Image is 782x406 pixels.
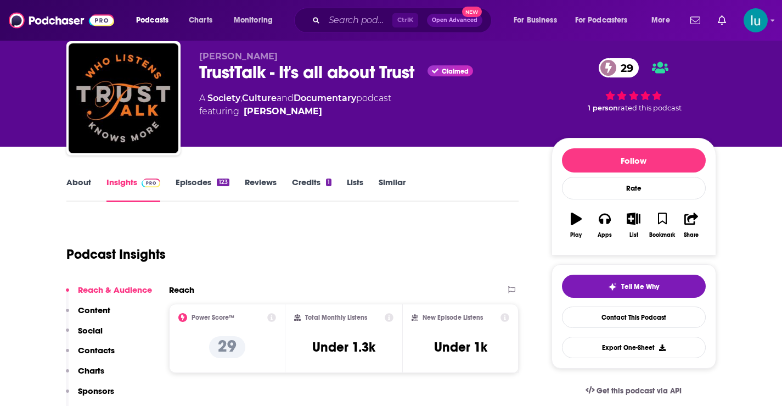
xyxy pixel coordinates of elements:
a: Credits1 [292,177,331,202]
a: Show notifications dropdown [686,11,705,30]
div: Share [684,232,699,238]
h2: New Episode Listens [423,314,483,321]
div: 1 [326,179,331,186]
a: Reviews [245,177,277,202]
span: Ctrl K [392,13,418,27]
button: Show profile menu [744,8,768,32]
button: Contacts [66,345,115,365]
span: For Podcasters [575,13,628,28]
button: Bookmark [648,205,677,245]
h2: Power Score™ [192,314,234,321]
a: Contact This Podcast [562,307,706,328]
a: Get this podcast via API [577,377,691,404]
div: Bookmark [649,232,675,238]
a: About [66,177,91,202]
button: Reach & Audience [66,285,152,305]
span: Logged in as lusodano [744,8,768,32]
div: Rate [562,177,706,199]
h2: Total Monthly Listens [305,314,367,321]
input: Search podcasts, credits, & more... [324,12,392,29]
span: Open Advanced [432,18,477,23]
span: , [240,93,242,103]
div: List [629,232,638,238]
img: User Profile [744,8,768,32]
span: 29 [610,58,639,77]
button: Follow [562,148,706,173]
button: Export One-Sheet [562,337,706,358]
span: Get this podcast via API [597,386,682,396]
div: Play [570,232,582,238]
p: 29 [209,336,245,358]
span: featuring [199,105,391,118]
button: Sponsors [66,386,114,406]
p: Charts [78,365,104,376]
span: Monitoring [234,13,273,28]
p: Content [78,305,110,315]
button: Share [677,205,705,245]
img: Podchaser Pro [142,179,161,187]
span: [PERSON_NAME] [199,51,278,62]
a: InsightsPodchaser Pro [106,177,161,202]
span: For Business [514,13,557,28]
h3: Under 1k [434,339,487,355]
span: Podcasts [136,13,168,28]
button: List [619,205,648,245]
div: Apps [598,232,612,238]
a: Lists [347,177,363,202]
div: Search podcasts, credits, & more... [305,8,502,33]
p: Social [78,325,103,336]
img: tell me why sparkle [608,282,617,291]
button: open menu [128,12,183,29]
div: A podcast [199,92,391,118]
button: Open AdvancedNew [427,14,482,27]
button: Social [66,325,103,346]
h1: Podcast Insights [66,246,166,263]
span: rated this podcast [618,104,682,112]
a: Similar [379,177,406,202]
img: TrustTalk - It's all about Trust [69,43,178,153]
p: Sponsors [78,386,114,396]
a: Charts [182,12,219,29]
button: Charts [66,365,104,386]
div: 29 1 personrated this podcast [552,51,716,119]
p: Reach & Audience [78,285,152,295]
span: Charts [189,13,212,28]
img: Podchaser - Follow, Share and Rate Podcasts [9,10,114,31]
a: Culture [242,93,277,103]
button: tell me why sparkleTell Me Why [562,275,706,298]
span: Tell Me Why [621,282,659,291]
a: Show notifications dropdown [713,11,730,30]
a: Documentary [294,93,356,103]
span: 1 person [588,104,618,112]
button: Content [66,305,110,325]
span: New [462,7,482,17]
button: open menu [226,12,287,29]
button: open menu [568,12,644,29]
p: Contacts [78,345,115,355]
span: More [651,13,670,28]
button: Apps [590,205,619,245]
a: Society [207,93,240,103]
h2: Reach [169,285,194,295]
button: open menu [506,12,571,29]
div: 123 [217,179,229,186]
a: Episodes123 [176,177,229,202]
a: [PERSON_NAME] [244,105,322,118]
button: Play [562,205,590,245]
h3: Under 1.3k [312,339,375,355]
span: Claimed [442,69,469,74]
a: 29 [599,58,639,77]
span: and [277,93,294,103]
button: open menu [644,12,684,29]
